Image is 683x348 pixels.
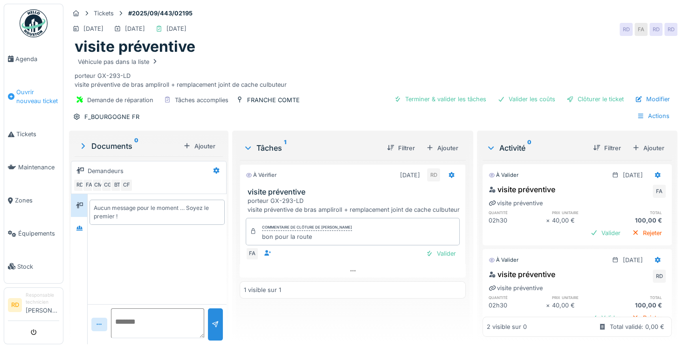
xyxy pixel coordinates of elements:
[284,142,286,153] sup: 1
[110,179,124,192] div: BT
[84,112,139,121] div: F_BOURGOGNE FR
[489,199,543,208] div: visite préventive
[101,179,114,192] div: CG
[26,292,59,306] div: Responsable technicien
[635,23,648,36] div: FA
[4,184,63,217] a: Zones
[546,216,552,225] div: ×
[489,294,545,300] h6: quantité
[8,292,59,321] a: RD Responsable technicien[PERSON_NAME]
[633,109,674,123] div: Actions
[653,270,666,283] div: RD
[552,301,608,310] div: 40,00 €
[489,184,555,195] div: visite préventive
[75,38,195,56] h1: visite préventive
[4,118,63,151] a: Tickets
[94,9,114,18] div: Tickets
[83,24,103,33] div: [DATE]
[4,151,63,184] a: Maintenance
[78,140,179,152] div: Documents
[18,229,59,238] span: Équipements
[125,24,145,33] div: [DATE]
[610,322,664,331] div: Total validé: 0,00 €
[653,185,666,198] div: FA
[94,204,221,221] div: Aucun message pour le moment … Soyez le premier !
[8,298,22,312] li: RD
[527,142,531,153] sup: 0
[83,179,96,192] div: FA
[124,9,196,18] strong: #2025/09/443/02195
[489,171,518,179] div: À valider
[487,322,527,331] div: 2 visible sur 0
[609,209,666,216] h6: total
[623,171,643,180] div: [DATE]
[400,171,420,180] div: [DATE]
[586,227,624,239] div: Valider
[489,269,555,280] div: visite préventive
[586,312,624,324] div: Valider
[489,284,543,292] div: visite préventive
[134,140,138,152] sup: 0
[26,292,59,319] li: [PERSON_NAME]
[246,247,259,260] div: FA
[628,312,666,324] div: Rejeter
[489,256,518,264] div: À valider
[175,96,228,104] div: Tâches accomplies
[92,179,105,192] div: CM
[628,227,666,239] div: Rejeter
[494,93,559,105] div: Valider les coûts
[609,301,666,310] div: 100,00 €
[422,247,460,260] div: Valider
[489,301,545,310] div: 02h30
[546,301,552,310] div: ×
[489,209,545,216] h6: quantité
[17,262,59,271] span: Stock
[75,56,672,90] div: porteur GX-293-LD visite préventive de bras ampliroll + remplacement joint de cache culbuteur
[248,188,462,196] h3: visite préventive
[623,256,643,264] div: [DATE]
[631,93,674,105] div: Modifier
[552,209,608,216] h6: prix unitaire
[15,196,59,205] span: Zones
[87,96,153,104] div: Demande de réparation
[20,9,48,37] img: Badge_color-CXgf-gQk.svg
[563,93,628,105] div: Clôturer le ticket
[427,168,440,181] div: RD
[243,142,379,153] div: Tâches
[4,217,63,250] a: Équipements
[246,171,276,179] div: À vérifier
[609,216,666,225] div: 100,00 €
[244,285,281,294] div: 1 visible sur 1
[18,163,59,172] span: Maintenance
[383,142,419,154] div: Filtrer
[88,167,124,175] div: Demandeurs
[16,130,59,139] span: Tickets
[15,55,59,63] span: Agenda
[4,250,63,283] a: Stock
[4,42,63,76] a: Agenda
[262,232,352,241] div: bon pour la route
[628,142,668,154] div: Ajouter
[489,216,545,225] div: 02h30
[248,196,462,214] div: porteur GX-293-LD visite préventive de bras ampliroll + remplacement joint de cache culbuteur
[166,24,186,33] div: [DATE]
[620,23,633,36] div: RD
[422,142,462,154] div: Ajouter
[120,179,133,192] div: CF
[262,224,352,231] div: Commentaire de clôture de [PERSON_NAME]
[649,23,662,36] div: RD
[552,294,608,300] h6: prix unitaire
[4,76,63,118] a: Ouvrir nouveau ticket
[179,140,219,153] div: Ajouter
[664,23,677,36] div: RD
[589,142,625,154] div: Filtrer
[247,96,300,104] div: FRANCHE COMTE
[609,294,666,300] h6: total
[552,216,608,225] div: 40,00 €
[390,93,490,105] div: Terminer & valider les tâches
[16,88,59,105] span: Ouvrir nouveau ticket
[78,57,159,66] div: Véhicule pas dans la liste
[73,179,86,192] div: RD
[486,142,586,153] div: Activité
